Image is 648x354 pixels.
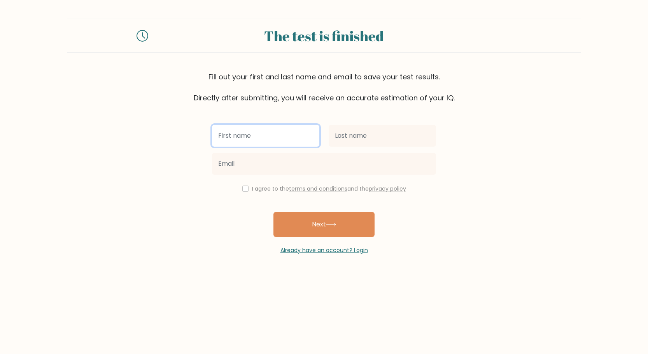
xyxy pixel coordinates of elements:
button: Next [273,212,375,237]
input: Email [212,153,436,175]
div: Fill out your first and last name and email to save your test results. Directly after submitting,... [67,72,581,103]
a: privacy policy [369,185,406,193]
div: The test is finished [158,25,490,46]
input: First name [212,125,319,147]
a: terms and conditions [289,185,347,193]
label: I agree to the and the [252,185,406,193]
input: Last name [329,125,436,147]
a: Already have an account? Login [280,246,368,254]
